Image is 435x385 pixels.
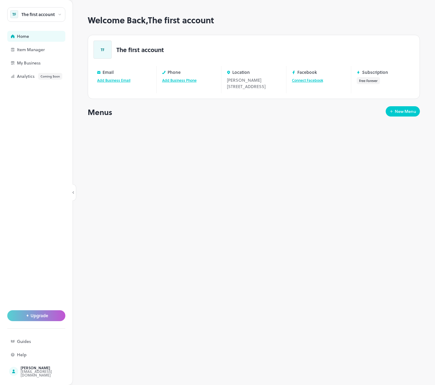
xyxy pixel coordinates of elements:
button: Free Forever [357,77,380,84]
div: [PERSON_NAME] [21,366,77,370]
a: Add Business Email [97,77,130,83]
div: My Business [17,61,77,65]
p: Menus [88,106,112,118]
div: TF [93,41,112,59]
button: New Menu [386,106,420,117]
div: TF [10,10,18,18]
div: The first account [21,12,55,17]
a: Connect Facebook [292,77,323,83]
span: Upgrade [31,313,48,318]
h1: Welcome Back, The first account [88,15,420,25]
a: Add Business Phone [162,77,197,83]
div: [PERSON_NAME][STREET_ADDRESS] [227,77,281,90]
div: Item Manager [17,48,77,52]
p: Email [103,70,114,74]
p: Location [232,70,250,74]
p: Facebook [297,70,317,74]
div: Help [17,353,77,357]
p: The first account [116,47,164,53]
div: New Menu [395,109,416,114]
div: Coming Soon [38,73,62,80]
div: Home [17,34,77,38]
div: Analytics [17,73,77,80]
div: [EMAIL_ADDRESS][DOMAIN_NAME] [21,370,77,377]
p: Subscription [362,70,388,74]
p: Phone [168,70,181,74]
div: Guides [17,339,77,344]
